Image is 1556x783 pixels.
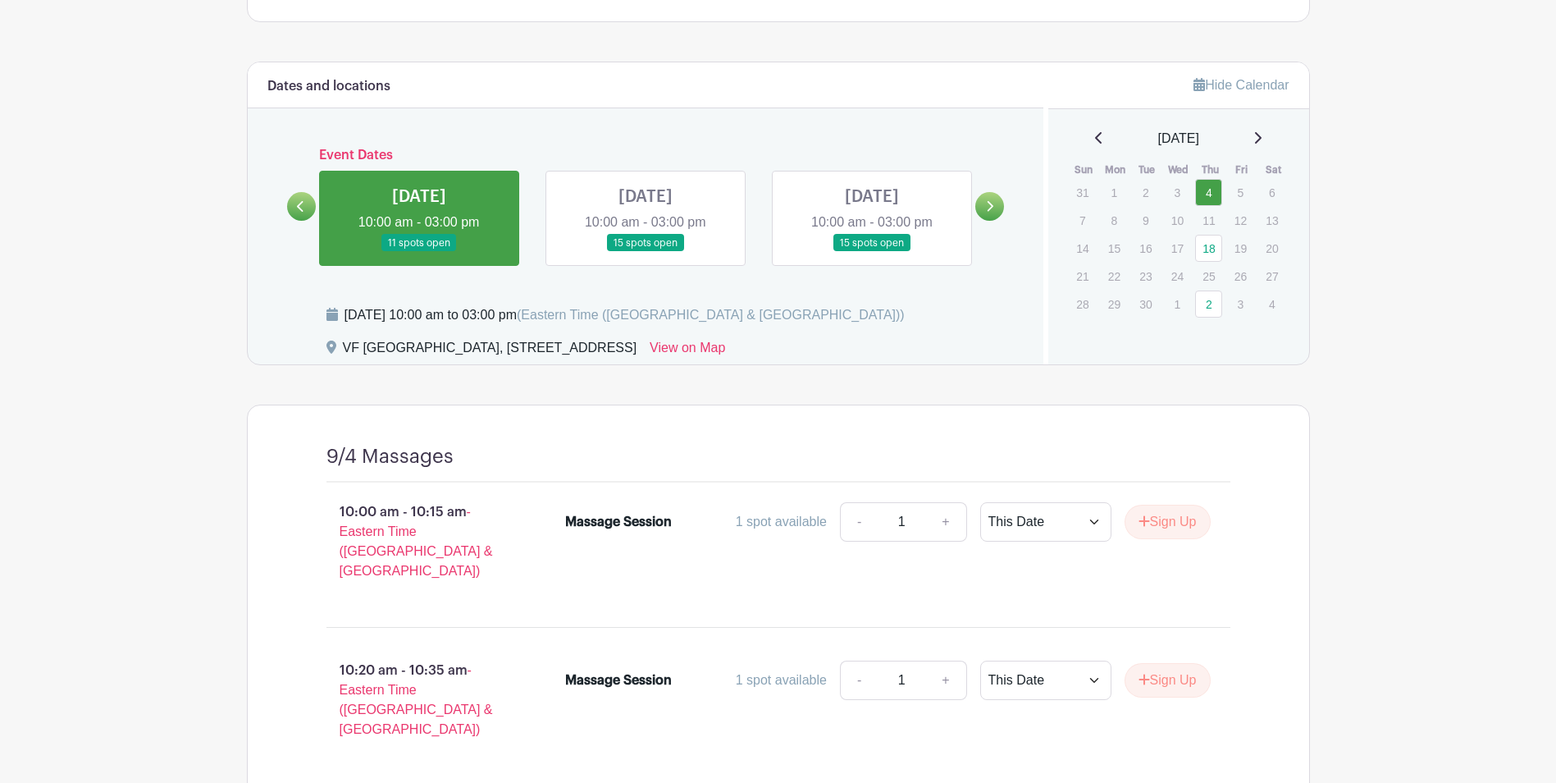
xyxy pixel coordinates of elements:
[1195,179,1222,206] a: 4
[925,661,966,700] a: +
[1125,663,1211,698] button: Sign Up
[1227,291,1254,317] p: 3
[1227,208,1254,233] p: 12
[565,671,672,690] div: Massage Session
[1258,208,1285,233] p: 13
[343,338,637,364] div: VF [GEOGRAPHIC_DATA], [STREET_ADDRESS]
[650,338,725,364] a: View on Map
[1194,162,1226,178] th: Thu
[1164,180,1191,205] p: 3
[1158,129,1199,149] span: [DATE]
[1258,236,1285,261] p: 20
[1101,263,1128,289] p: 22
[1069,291,1096,317] p: 28
[1132,236,1159,261] p: 16
[1163,162,1195,178] th: Wed
[1164,263,1191,289] p: 24
[1131,162,1163,178] th: Tue
[1125,505,1211,539] button: Sign Up
[1164,236,1191,261] p: 17
[1132,208,1159,233] p: 9
[300,654,540,746] p: 10:20 am - 10:35 am
[1101,291,1128,317] p: 29
[1227,263,1254,289] p: 26
[565,512,672,532] div: Massage Session
[316,148,976,163] h6: Event Dates
[1069,208,1096,233] p: 7
[300,496,540,588] p: 10:00 am - 10:15 am
[1258,263,1285,289] p: 27
[1258,180,1285,205] p: 6
[1069,263,1096,289] p: 21
[267,79,390,94] h6: Dates and locations
[1195,291,1222,318] a: 2
[840,661,878,700] a: -
[1195,235,1222,262] a: 18
[1258,291,1285,317] p: 4
[1164,208,1191,233] p: 10
[1101,180,1128,205] p: 1
[1101,208,1128,233] p: 8
[345,305,905,325] div: [DATE] 10:00 am to 03:00 pm
[1195,263,1222,289] p: 25
[925,502,966,542] a: +
[736,512,827,532] div: 1 spot available
[1069,180,1096,205] p: 31
[1195,208,1222,233] p: 11
[1227,180,1254,205] p: 5
[326,445,454,469] h4: 9/4 Massages
[1164,291,1191,317] p: 1
[840,502,878,542] a: -
[1227,236,1254,261] p: 19
[1193,78,1289,92] a: Hide Calendar
[517,308,905,322] span: (Eastern Time ([GEOGRAPHIC_DATA] & [GEOGRAPHIC_DATA]))
[1101,236,1128,261] p: 15
[736,671,827,690] div: 1 spot available
[1069,236,1096,261] p: 14
[1132,291,1159,317] p: 30
[1132,180,1159,205] p: 2
[1100,162,1132,178] th: Mon
[1226,162,1258,178] th: Fri
[1132,263,1159,289] p: 23
[1068,162,1100,178] th: Sun
[1257,162,1289,178] th: Sat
